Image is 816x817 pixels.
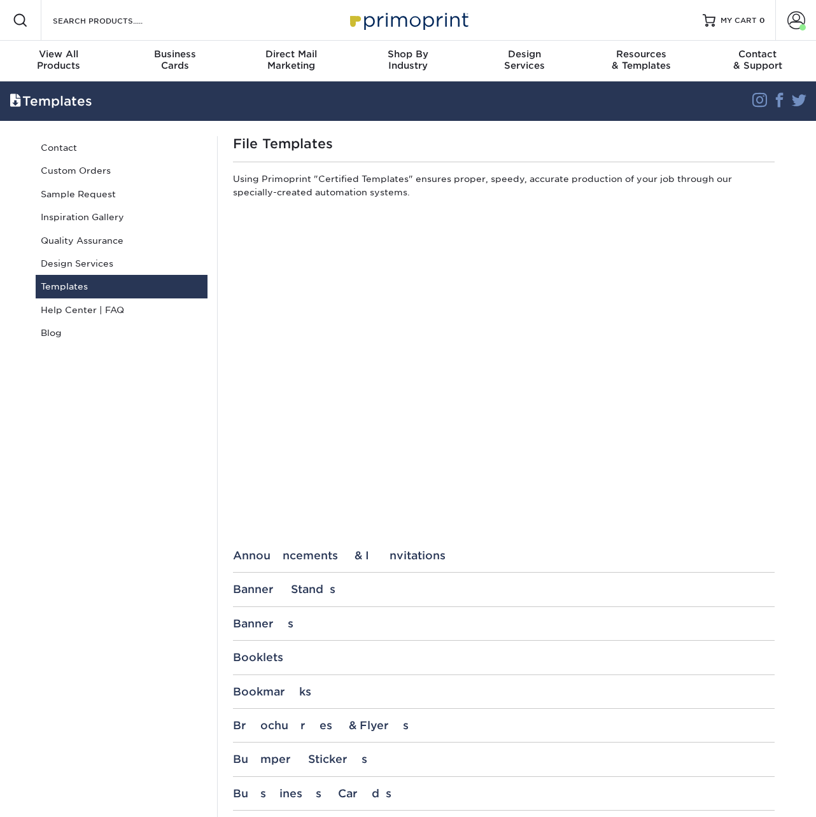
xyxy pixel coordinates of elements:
h1: File Templates [233,136,775,151]
div: Announcements & Invitations [233,549,775,562]
a: Blog [36,321,208,344]
span: Contact [700,48,816,60]
div: Services [467,48,583,71]
a: DesignServices [467,41,583,81]
p: Using Primoprint "Certified Templates" ensures proper, speedy, accurate production of your job th... [233,172,775,204]
a: Resources& Templates [583,41,700,81]
span: Resources [583,48,700,60]
a: Inspiration Gallery [36,206,208,228]
div: Banners [233,617,775,630]
div: Industry [349,48,466,71]
a: Contact [36,136,208,159]
span: MY CART [721,15,757,26]
div: Bookmarks [233,685,775,698]
div: Brochures & Flyers [233,719,775,732]
div: Bumper Stickers [233,753,775,765]
div: Cards [116,48,233,71]
a: Templates [36,275,208,298]
span: Design [467,48,583,60]
a: Help Center | FAQ [36,298,208,321]
div: Business Cards [233,787,775,800]
div: Marketing [233,48,349,71]
div: Banner Stands [233,583,775,596]
span: Business [116,48,233,60]
a: Direct MailMarketing [233,41,349,81]
input: SEARCH PRODUCTS..... [52,13,176,28]
span: 0 [759,16,765,25]
span: Direct Mail [233,48,349,60]
a: Design Services [36,252,208,275]
span: Shop By [349,48,466,60]
a: BusinessCards [116,41,233,81]
div: & Support [700,48,816,71]
a: Quality Assurance [36,229,208,252]
a: Shop ByIndustry [349,41,466,81]
div: & Templates [583,48,700,71]
a: Sample Request [36,183,208,206]
a: Custom Orders [36,159,208,182]
img: Primoprint [344,6,472,34]
div: Booklets [233,651,775,664]
a: Contact& Support [700,41,816,81]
